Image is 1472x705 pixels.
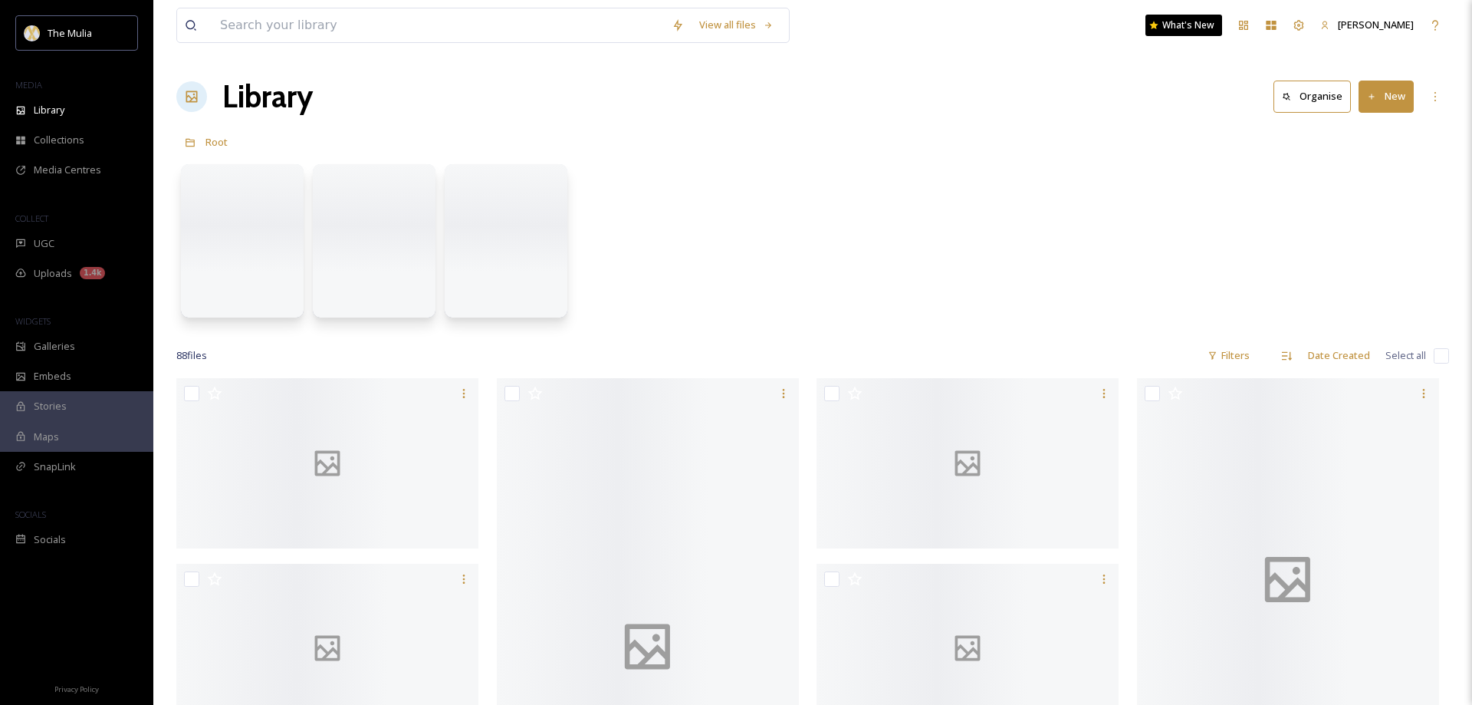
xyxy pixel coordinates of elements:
a: Library [222,74,313,120]
span: The Mulia [48,26,92,40]
a: View all files [692,10,781,40]
span: Collections [34,133,84,147]
span: Socials [34,532,66,547]
span: MEDIA [15,79,42,91]
span: SOCIALS [15,509,46,520]
div: Date Created [1300,341,1378,371]
button: New [1359,81,1414,112]
a: Organise [1273,81,1359,112]
span: Maps [34,430,59,444]
span: Library [34,103,64,117]
span: COLLECT [15,212,48,224]
button: Organise [1273,81,1351,112]
input: Search your library [212,8,664,42]
a: Privacy Policy [54,679,99,697]
a: Root [205,133,228,151]
span: Select all [1385,348,1426,363]
div: Filters [1200,341,1257,371]
div: 1.4k [80,267,105,279]
span: [PERSON_NAME] [1338,18,1414,31]
span: WIDGETS [15,315,51,327]
span: 88 file s [176,348,207,363]
span: Privacy Policy [54,684,99,694]
span: Galleries [34,339,75,354]
span: SnapLink [34,460,76,474]
a: What's New [1145,15,1222,36]
span: Embeds [34,369,71,384]
span: Uploads [34,266,72,281]
span: Stories [34,399,67,413]
span: UGC [34,236,54,251]
a: [PERSON_NAME] [1313,10,1421,40]
span: Media Centres [34,163,101,177]
img: mulia_logo.png [25,25,40,41]
span: Root [205,135,228,149]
